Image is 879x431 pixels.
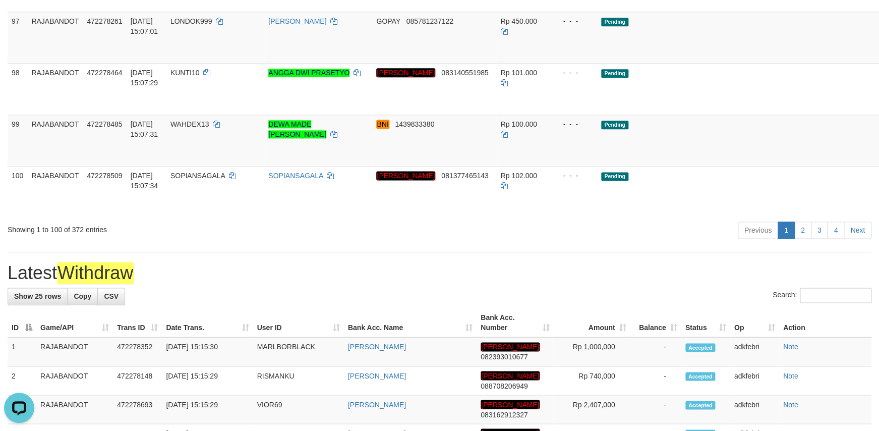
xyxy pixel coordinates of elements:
[268,69,349,77] a: ANGGA DWI PRASETYO
[783,343,798,351] a: Note
[730,366,779,395] td: adkfebri
[406,17,453,25] span: Copy 085781237122 to clipboard
[97,288,125,305] a: CSV
[27,12,83,63] td: RAJABANDOT
[481,371,540,380] em: [PERSON_NAME]
[74,292,91,300] span: Copy
[170,120,209,128] span: WAHDEX13
[730,308,779,337] th: Op: activate to sort column ascending
[104,292,119,300] span: CSV
[162,337,253,366] td: [DATE] 15:15:30
[8,308,36,337] th: ID: activate to sort column descending
[800,288,871,303] input: Search:
[36,308,113,337] th: Game/API: activate to sort column ascending
[555,68,593,78] div: - - -
[773,288,871,303] label: Search:
[170,69,200,77] span: KUNTI10
[811,222,828,239] a: 3
[376,68,435,77] em: [PERSON_NAME]
[783,371,798,380] a: Note
[601,69,628,78] span: Pending
[348,371,406,380] a: [PERSON_NAME]
[113,308,162,337] th: Trans ID: activate to sort column ascending
[553,395,630,424] td: Rp 2,407,000
[730,395,779,424] td: adkfebri
[783,400,798,408] a: Note
[87,120,122,128] span: 472278485
[253,337,344,366] td: MARLBORBLACK
[630,395,681,424] td: -
[87,17,122,25] span: 472278261
[630,308,681,337] th: Balance: activate to sort column ascending
[779,308,871,337] th: Action
[27,166,83,218] td: RAJABANDOT
[8,288,68,305] a: Show 25 rows
[268,172,323,180] a: SOPIANSAGALA
[8,366,36,395] td: 2
[4,4,34,34] button: Open LiveChat chat widget
[500,69,537,77] span: Rp 101.000
[253,366,344,395] td: RISMANKU
[8,63,27,115] td: 98
[344,308,477,337] th: Bank Acc. Name: activate to sort column ascending
[131,69,158,87] span: [DATE] 15:07:29
[481,382,528,390] span: Copy 088708206949 to clipboard
[36,337,113,366] td: RAJABANDOT
[113,337,162,366] td: 472278352
[8,115,27,166] td: 99
[481,410,528,418] span: Copy 083162912327 to clipboard
[481,400,540,409] em: [PERSON_NAME]
[685,372,716,381] span: Accepted
[395,120,434,128] span: Copy 1439833380 to clipboard
[630,337,681,366] td: -
[553,366,630,395] td: Rp 740,000
[170,172,225,180] span: SOPIANSAGALA
[681,308,730,337] th: Status: activate to sort column ascending
[348,400,406,408] a: [PERSON_NAME]
[348,343,406,351] a: [PERSON_NAME]
[36,395,113,424] td: RAJABANDOT
[268,120,326,138] a: DEWA MADE [PERSON_NAME]
[500,172,537,180] span: Rp 102.000
[601,172,628,181] span: Pending
[67,288,98,305] a: Copy
[131,120,158,138] span: [DATE] 15:07:31
[162,366,253,395] td: [DATE] 15:15:29
[131,172,158,190] span: [DATE] 15:07:34
[253,395,344,424] td: VIOR69
[441,172,488,180] span: Copy 081377465143 to clipboard
[376,17,400,25] span: GOPAY
[477,308,553,337] th: Bank Acc. Number: activate to sort column ascending
[685,343,716,352] span: Accepted
[36,366,113,395] td: RAJABANDOT
[27,63,83,115] td: RAJABANDOT
[8,263,871,283] h1: Latest
[131,17,158,35] span: [DATE] 15:07:01
[113,395,162,424] td: 472278693
[555,171,593,181] div: - - -
[8,12,27,63] td: 97
[481,353,528,361] span: Copy 082393010677 to clipboard
[376,120,389,129] em: BNI
[57,262,134,284] em: Withdraw
[8,166,27,218] td: 100
[376,171,435,180] em: [PERSON_NAME]
[794,222,811,239] a: 2
[500,120,537,128] span: Rp 100.000
[27,115,83,166] td: RAJABANDOT
[8,337,36,366] td: 1
[253,308,344,337] th: User ID: activate to sort column ascending
[441,69,488,77] span: Copy 083140551985 to clipboard
[738,222,778,239] a: Previous
[87,69,122,77] span: 472278464
[827,222,844,239] a: 4
[555,119,593,129] div: - - -
[500,17,537,25] span: Rp 450.000
[87,172,122,180] span: 472278509
[844,222,871,239] a: Next
[268,17,326,25] a: [PERSON_NAME]
[14,292,61,300] span: Show 25 rows
[162,395,253,424] td: [DATE] 15:15:29
[8,221,359,235] div: Showing 1 to 100 of 372 entries
[481,342,540,351] em: [PERSON_NAME]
